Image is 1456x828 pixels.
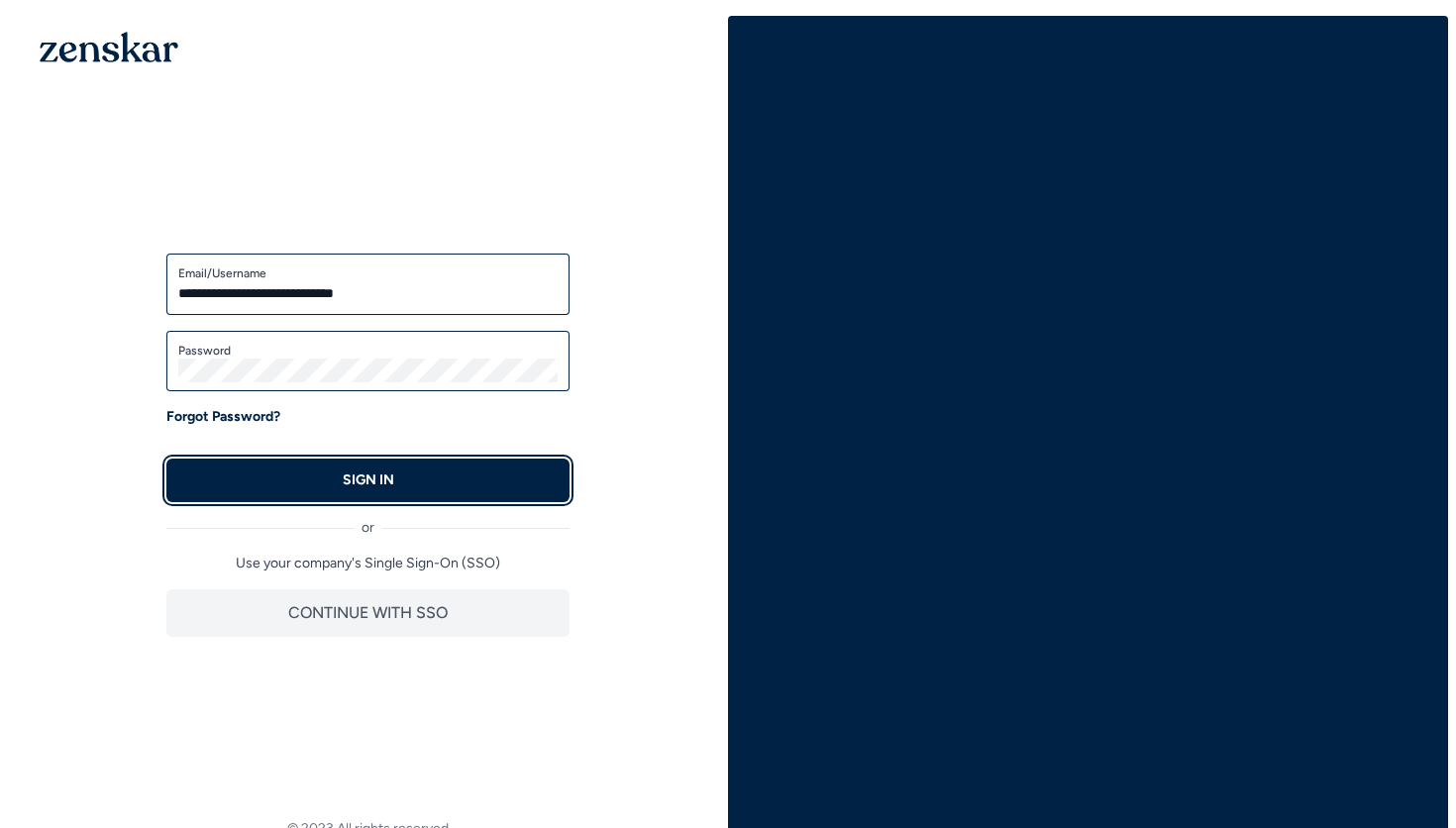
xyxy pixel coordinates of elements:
[166,554,570,573] p: Use your company's Single Sign-On (SSO)
[178,265,558,281] label: Email/Username
[178,343,558,359] label: Password
[166,502,570,538] div: or
[166,407,280,427] a: Forgot Password?
[166,459,570,502] button: SIGN IN
[343,470,394,490] p: SIGN IN
[166,589,570,637] button: CONTINUE WITH SSO
[40,32,178,62] img: 1OGAJ2xQqyY4LXKgY66KYq0eOWRCkrZdAb3gUhuVAqdWPZE9SRJmCz+oDMSn4zDLXe31Ii730ItAGKgCKgCCgCikA4Av8PJUP...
